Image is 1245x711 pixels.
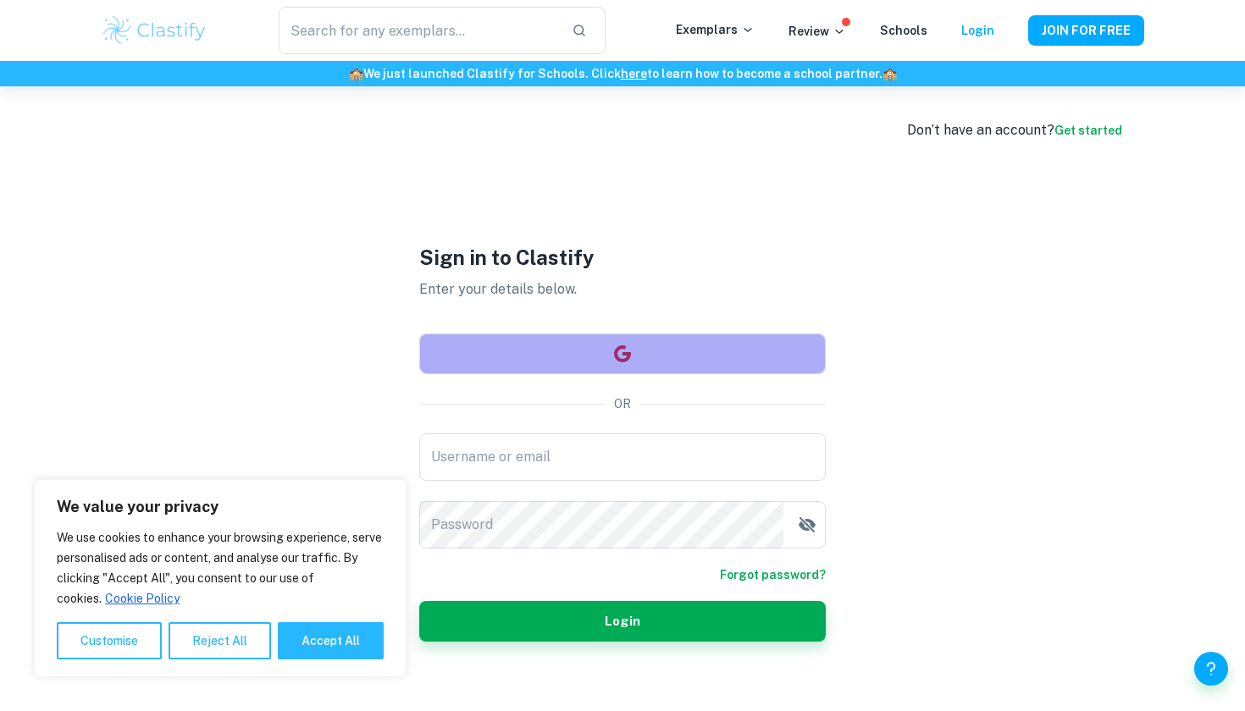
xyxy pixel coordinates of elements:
[349,67,363,80] span: 🏫
[788,22,846,41] p: Review
[1194,652,1228,686] button: Help and Feedback
[621,67,647,80] a: here
[419,242,826,273] h1: Sign in to Clastify
[279,7,558,54] input: Search for any exemplars...
[57,527,384,609] p: We use cookies to enhance your browsing experience, serve personalised ads or content, and analys...
[720,565,826,584] a: Forgot password?
[419,601,826,642] button: Login
[419,279,826,300] p: Enter your details below.
[676,20,755,39] p: Exemplars
[104,591,180,606] a: Cookie Policy
[880,24,927,37] a: Schools
[1028,15,1144,46] button: JOIN FOR FREE
[883,67,897,80] span: 🏫
[169,622,271,659] button: Reject All
[614,394,631,413] p: OR
[278,622,384,659] button: Accept All
[101,14,208,47] img: Clastify logo
[907,120,1122,141] div: Don’t have an account?
[34,479,407,677] div: We value your privacy
[3,64,1242,83] h6: We just launched Clastify for Schools. Click to learn how to become a school partner.
[57,497,384,517] p: We value your privacy
[1054,124,1122,137] a: Get started
[57,622,162,659] button: Customise
[961,24,994,37] a: Login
